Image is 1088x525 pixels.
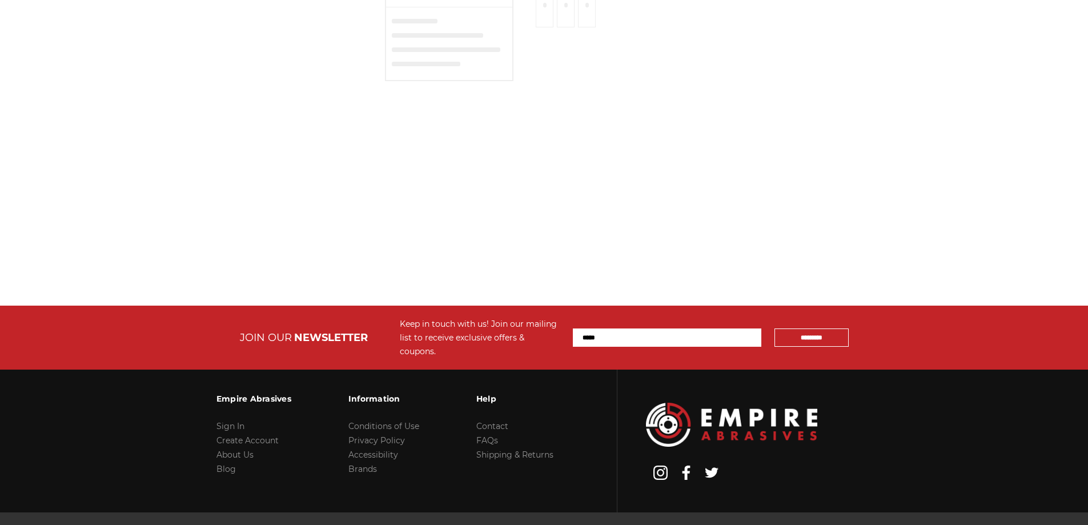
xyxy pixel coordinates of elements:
[294,331,368,344] span: NEWSLETTER
[348,421,419,431] a: Conditions of Use
[240,331,292,344] span: JOIN OUR
[216,421,244,431] a: Sign In
[348,464,377,474] a: Brands
[348,435,405,446] a: Privacy Policy
[348,387,419,411] h3: Information
[646,403,817,447] img: Empire Abrasives Logo Image
[216,450,254,460] a: About Us
[476,421,508,431] a: Contact
[476,387,553,411] h3: Help
[348,450,398,460] a: Accessibility
[216,464,236,474] a: Blog
[476,435,498,446] a: FAQs
[400,317,561,358] div: Keep in touch with us! Join our mailing list to receive exclusive offers & coupons.
[476,450,553,460] a: Shipping & Returns
[216,387,291,411] h3: Empire Abrasives
[216,435,279,446] a: Create Account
